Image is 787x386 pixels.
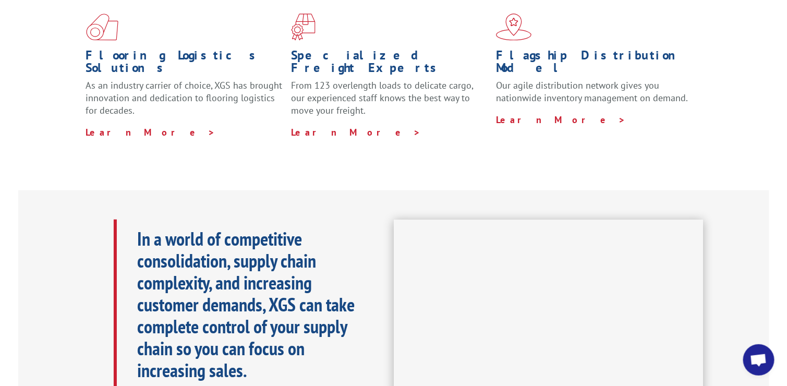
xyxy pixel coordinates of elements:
[86,79,283,116] span: As an industry carrier of choice, XGS has brought innovation and dedication to flooring logistics...
[86,49,283,79] h1: Flooring Logistics Solutions
[496,49,693,79] h1: Flagship Distribution Model
[86,126,216,138] a: Learn More >
[291,79,488,126] p: From 123 overlength loads to delicate cargo, our experienced staff knows the best way to move you...
[496,114,626,126] a: Learn More >
[291,49,488,79] h1: Specialized Freight Experts
[138,226,355,382] b: In a world of competitive consolidation, supply chain complexity, and increasing customer demands...
[291,14,316,41] img: xgs-icon-focused-on-flooring-red
[743,344,774,376] div: Open chat
[291,126,421,138] a: Learn More >
[86,14,118,41] img: xgs-icon-total-supply-chain-intelligence-red
[496,79,688,104] span: Our agile distribution network gives you nationwide inventory management on demand.
[496,14,532,41] img: xgs-icon-flagship-distribution-model-red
